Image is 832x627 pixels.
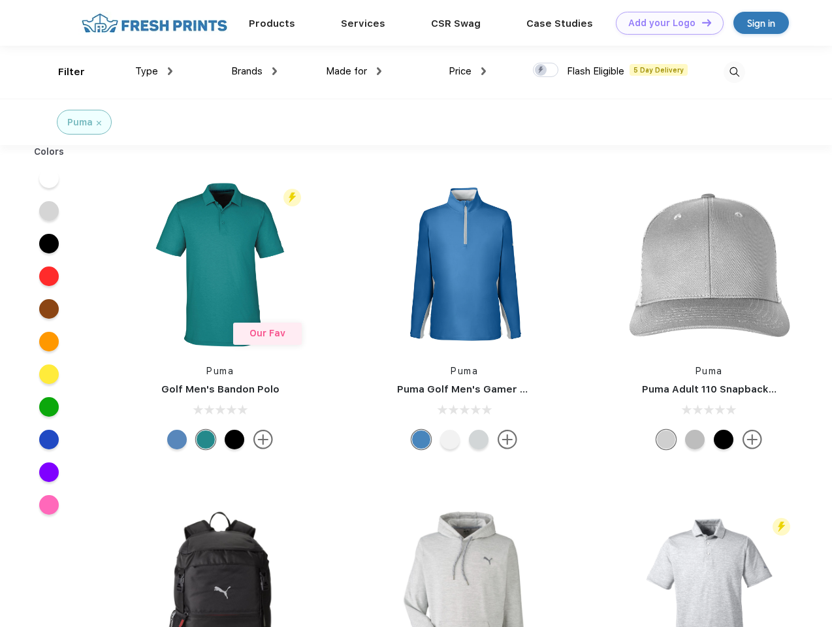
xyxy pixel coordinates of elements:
[253,430,273,449] img: more.svg
[161,383,280,395] a: Golf Men's Bandon Polo
[685,430,705,449] div: Quarry with Brt Whit
[326,65,367,77] span: Made for
[451,366,478,376] a: Puma
[135,65,158,77] span: Type
[724,61,745,83] img: desktop_search.svg
[341,18,385,29] a: Services
[622,178,796,351] img: func=resize&h=266
[481,67,486,75] img: dropdown.png
[567,65,624,77] span: Flash Eligible
[97,121,101,125] img: filter_cancel.svg
[249,328,285,338] span: Our Fav
[702,19,711,26] img: DT
[743,430,762,449] img: more.svg
[78,12,231,35] img: fo%20logo%202.webp
[628,18,696,29] div: Add your Logo
[431,18,481,29] a: CSR Swag
[377,178,551,351] img: func=resize&h=266
[272,67,277,75] img: dropdown.png
[225,430,244,449] div: Puma Black
[24,145,74,159] div: Colors
[231,65,263,77] span: Brands
[469,430,488,449] div: High Rise
[440,430,460,449] div: Bright White
[714,430,733,449] div: Pma Blk Pma Blk
[133,178,307,351] img: func=resize&h=266
[168,67,172,75] img: dropdown.png
[249,18,295,29] a: Products
[656,430,676,449] div: Quarry Brt Whit
[411,430,431,449] div: Bright Cobalt
[773,518,790,536] img: flash_active_toggle.svg
[283,189,301,206] img: flash_active_toggle.svg
[58,65,85,80] div: Filter
[630,64,688,76] span: 5 Day Delivery
[696,366,723,376] a: Puma
[196,430,216,449] div: Green Lagoon
[206,366,234,376] a: Puma
[377,67,381,75] img: dropdown.png
[397,383,603,395] a: Puma Golf Men's Gamer Golf Quarter-Zip
[67,116,93,129] div: Puma
[498,430,517,449] img: more.svg
[167,430,187,449] div: Lake Blue
[449,65,472,77] span: Price
[747,16,775,31] div: Sign in
[733,12,789,34] a: Sign in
